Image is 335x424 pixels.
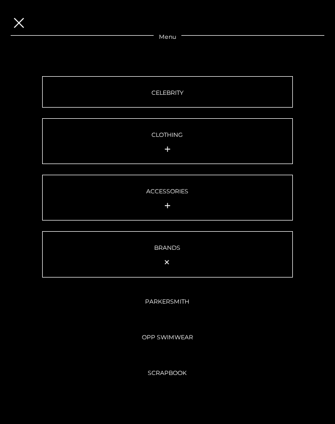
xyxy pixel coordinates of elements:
span: OPP SWIMWEAR [142,333,193,341]
a: SCRAPBOOK [67,357,268,387]
span: CELEBRITY [151,89,184,96]
span: BRANDS [154,244,180,251]
a: CELEBRITY [42,76,293,108]
span: SCRAPBOOK [148,369,187,377]
span: CLOTHING [151,131,183,138]
a: CLOTHING [42,118,293,164]
a: ACCESSORIES [42,175,293,221]
span: Menu [154,33,181,40]
span: ACCESSORIES [146,187,188,195]
a: PARKERSMITH [67,286,268,316]
a: OPP SWIMWEAR [67,321,268,352]
span: PARKERSMITH [145,298,189,305]
a: BRANDS [42,231,293,277]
